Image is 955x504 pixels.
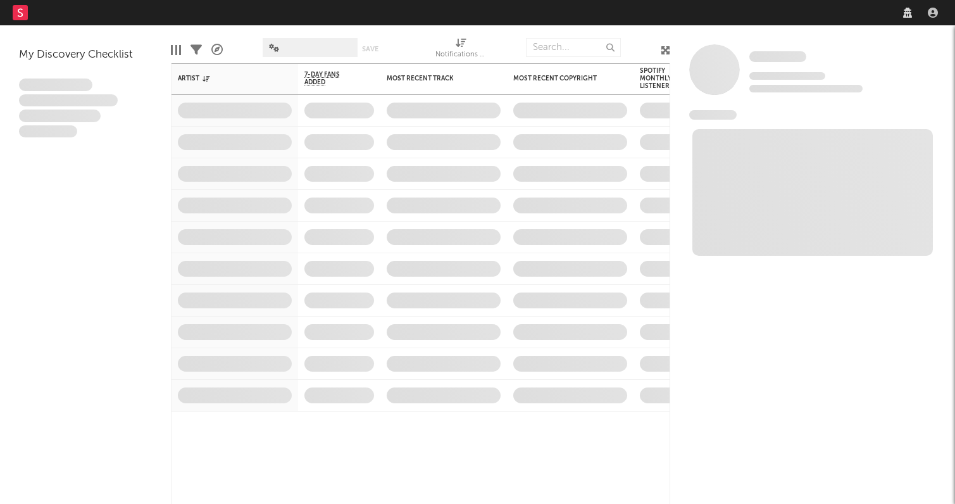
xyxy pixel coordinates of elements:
div: Most Recent Track [387,75,482,82]
span: Praesent ac interdum [19,110,101,122]
div: A&R Pipeline [211,32,223,68]
span: Tracking Since: [DATE] [749,72,825,80]
div: Spotify Monthly Listeners [640,67,684,90]
div: My Discovery Checklist [19,47,152,63]
a: Some Artist [749,51,806,63]
input: Search... [526,38,621,57]
div: Notifications (Artist) [435,32,486,68]
div: Artist [178,75,273,82]
button: Save [362,46,378,53]
span: News Feed [689,110,737,120]
div: Notifications (Artist) [435,47,486,63]
span: Aliquam viverra [19,125,77,138]
div: Edit Columns [171,32,181,68]
span: Lorem ipsum dolor [19,79,92,91]
span: 7-Day Fans Added [304,71,355,86]
span: Some Artist [749,51,806,62]
span: 0 fans last week [749,85,863,92]
span: Integer aliquet in purus et [19,94,118,107]
div: Most Recent Copyright [513,75,608,82]
div: Filters [190,32,202,68]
